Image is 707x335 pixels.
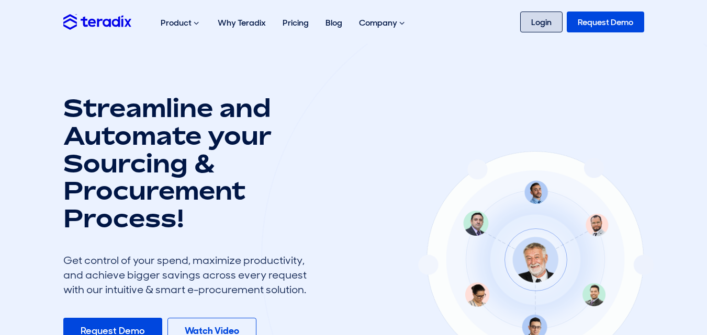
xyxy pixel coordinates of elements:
div: Get control of your spend, maximize productivity, and achieve bigger savings across every request... [63,253,315,297]
div: Product [152,6,209,40]
a: Login [520,11,563,32]
a: Why Teradix [209,6,274,39]
img: Teradix logo [63,14,131,29]
a: Request Demo [567,11,644,32]
div: Company [351,6,415,40]
h1: Streamline and Automate your Sourcing & Procurement Process! [63,94,315,232]
a: Pricing [274,6,317,39]
a: Blog [317,6,351,39]
iframe: Chatbot [638,266,692,320]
